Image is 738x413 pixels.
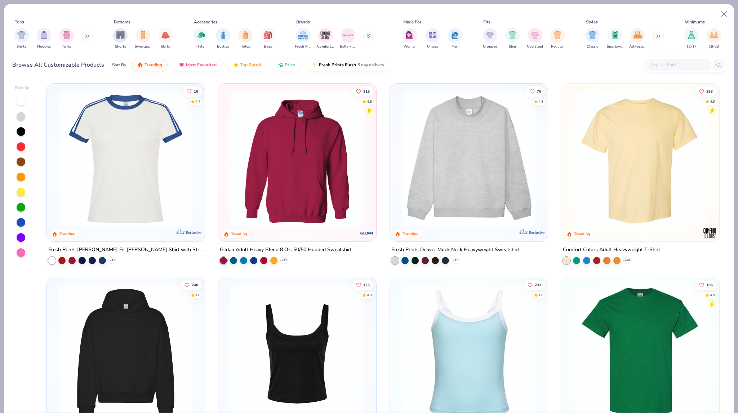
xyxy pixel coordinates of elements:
button: Price [272,59,301,71]
span: Bags [264,44,272,49]
div: filter for Skirts [158,28,173,49]
img: 18-23 Image [710,31,718,39]
span: 76 [537,89,541,93]
div: filter for Classic [585,28,600,49]
div: filter for Oversized [527,28,543,49]
img: Fresh Prints Image [298,30,308,41]
img: Athleisure Image [633,31,642,39]
button: filter button [607,28,623,49]
div: 4.8 [538,292,543,298]
span: + 60 [624,258,630,263]
span: Shorts [115,44,126,49]
button: filter button [425,28,440,49]
img: Bottles Image [219,31,227,39]
button: Like [352,86,373,96]
img: most_fav.gif [179,62,184,68]
img: Hats Image [196,31,205,39]
span: Regular [551,44,564,49]
img: e5540c4d-e74a-4e58-9a52-192fe86bec9f [54,91,197,227]
button: filter button [238,28,253,49]
button: Like [526,86,545,96]
span: Exclusive [186,230,201,235]
div: Bottoms [114,19,130,25]
button: Most Favorited [173,59,222,71]
span: Women [404,44,417,49]
span: Classic [587,44,598,49]
span: 233 [535,283,541,287]
img: Totes Image [241,31,249,39]
button: Close [717,7,731,21]
div: Fits [483,19,490,25]
button: filter button [295,28,311,49]
img: a90f7c54-8796-4cb2-9d6e-4e9644cfe0fe [541,91,684,227]
span: 16 [194,89,199,93]
div: filter for Shorts [113,28,128,49]
div: Made For [403,19,421,25]
div: filter for Unisex [425,28,440,49]
button: filter button [707,28,721,49]
span: 293 [706,89,713,93]
div: filter for Bella + Canvas [340,28,356,49]
img: Bags Image [264,31,272,39]
img: Shorts Image [116,31,125,39]
div: filter for Women [403,28,417,49]
img: Classic Image [588,31,597,39]
div: Sort By [112,62,126,68]
div: filter for Shirts [14,28,29,49]
div: filter for Sportswear [607,28,623,49]
span: Bottles [217,44,229,49]
img: Hoodies Image [40,31,48,39]
div: Tops [15,19,24,25]
span: 18-23 [709,44,719,49]
div: filter for Hoodies [37,28,51,49]
button: filter button [216,28,230,49]
img: trending.gif [137,62,143,68]
button: filter button [135,28,151,49]
span: Comfort Colors [317,44,334,49]
span: Sweatpants [135,44,151,49]
div: filter for Men [448,28,462,49]
img: Oversized Image [531,31,539,39]
div: filter for Slim [505,28,520,49]
img: Comfort Colors logo [702,226,717,240]
img: Slim Image [508,31,516,39]
span: Bella + Canvas [340,44,356,49]
div: Filter By [15,85,29,91]
div: filter for 18-23 [707,28,721,49]
button: filter button [585,28,600,49]
span: 12-17 [686,44,697,49]
span: 106 [706,283,713,287]
span: + 37 [281,258,287,263]
button: filter button [113,28,128,49]
button: Like [524,280,545,290]
button: filter button [629,28,646,49]
div: 4.9 [367,292,372,298]
div: filter for Sweatpants [135,28,151,49]
button: filter button [505,28,520,49]
div: filter for Comfort Colors [317,28,334,49]
button: Like [183,86,202,96]
span: 5 day delivery [357,61,384,69]
span: Top Rated [240,62,261,68]
span: + 10 [453,258,458,263]
div: Minimums [685,19,705,25]
img: Gildan logo [360,226,374,240]
div: filter for Regular [550,28,565,49]
img: Men Image [451,31,459,39]
button: filter button [158,28,173,49]
span: + 15 [110,258,115,263]
span: Trending [145,62,162,68]
div: Browse All Customizable Products [12,61,104,69]
div: 4.8 [196,292,201,298]
span: Hoodies [37,44,51,49]
div: filter for Bottles [216,28,230,49]
button: filter button [261,28,275,49]
button: filter button [684,28,699,49]
button: Top Rated [228,59,266,71]
span: Fresh Prints Flash [319,62,356,68]
button: filter button [37,28,51,49]
span: 215 [363,89,370,93]
button: filter button [403,28,417,49]
div: filter for Tanks [59,28,74,49]
div: Gildan Adult Heavy Blend 8 Oz. 50/50 Hooded Sweatshirt [220,245,352,254]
